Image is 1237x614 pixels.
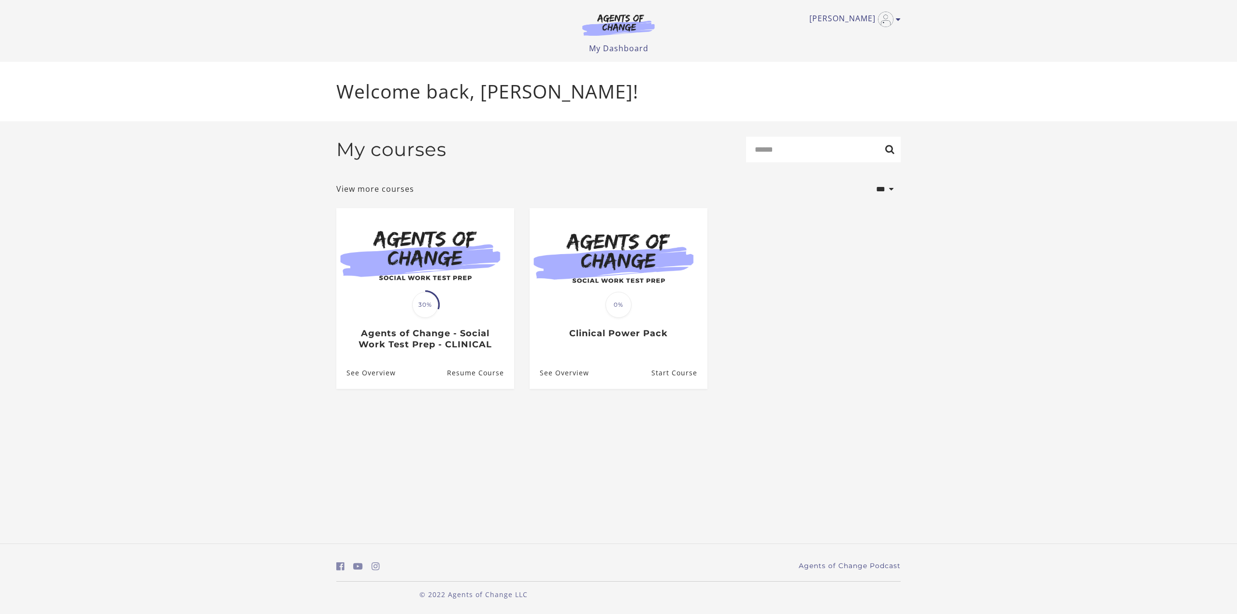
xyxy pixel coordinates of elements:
[572,14,665,36] img: Agents of Change Logo
[809,12,896,27] a: Toggle menu
[336,562,345,571] i: https://www.facebook.com/groups/aswbtestprep (Open in a new window)
[540,328,697,339] h3: Clinical Power Pack
[651,357,707,389] a: Clinical Power Pack: Resume Course
[353,562,363,571] i: https://www.youtube.com/c/AgentsofChangeTestPrepbyMeaganMitchell (Open in a new window)
[353,559,363,573] a: https://www.youtube.com/c/AgentsofChangeTestPrepbyMeaganMitchell (Open in a new window)
[530,357,589,389] a: Clinical Power Pack: See Overview
[346,328,503,350] h3: Agents of Change - Social Work Test Prep - CLINICAL
[605,292,632,318] span: 0%
[336,138,446,161] h2: My courses
[336,183,414,195] a: View more courses
[336,589,611,600] p: © 2022 Agents of Change LLC
[336,77,901,106] p: Welcome back, [PERSON_NAME]!
[447,357,514,389] a: Agents of Change - Social Work Test Prep - CLINICAL: Resume Course
[336,357,396,389] a: Agents of Change - Social Work Test Prep - CLINICAL: See Overview
[372,562,380,571] i: https://www.instagram.com/agentsofchangeprep/ (Open in a new window)
[799,561,901,571] a: Agents of Change Podcast
[336,559,345,573] a: https://www.facebook.com/groups/aswbtestprep (Open in a new window)
[412,292,438,318] span: 30%
[589,43,648,54] a: My Dashboard
[372,559,380,573] a: https://www.instagram.com/agentsofchangeprep/ (Open in a new window)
